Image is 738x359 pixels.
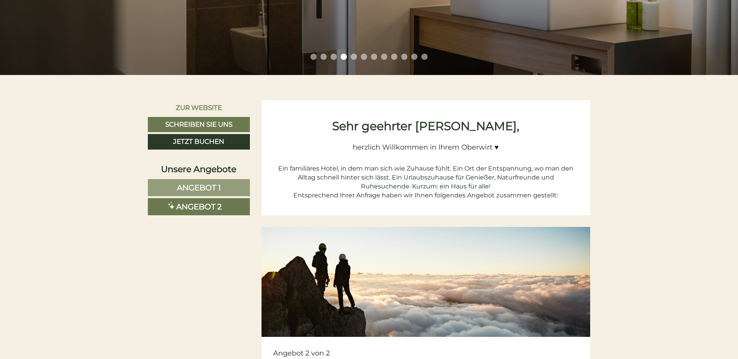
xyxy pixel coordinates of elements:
[273,120,579,132] h1: Sehr geehrter [PERSON_NAME],
[148,100,250,115] a: Zur Website
[177,183,221,192] span: Angebot 1
[273,136,579,152] h4: herzlich Willkommen in Ihrem Oberwirt ♥
[262,227,591,337] img: morgenruhe-De1-cwm-24270p.jpg
[273,191,579,200] p: Entsprechend Ihrer Anfrage haben wir Ihnen folgendes Angebot zusammen gestellt:
[176,202,222,211] span: Angebot 2
[273,155,579,191] div: Ein familiäres Hotel, in dem man sich wie Zuhause fühlt. Ein Ort der Entspannung, wo man den Allt...
[273,349,330,357] span: Angebot 2 von 2
[148,117,250,132] a: Schreiben Sie uns
[148,163,250,175] div: Unsere Angebote
[148,134,250,150] a: Jetzt buchen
